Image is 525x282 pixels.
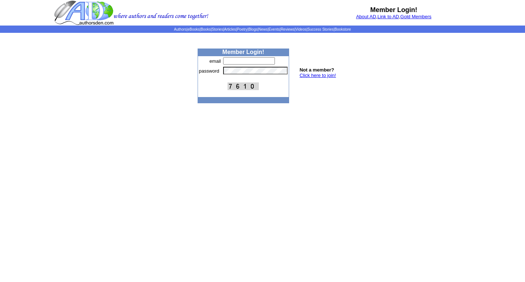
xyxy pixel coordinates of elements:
b: Not a member? [300,67,334,73]
a: Blogs [248,27,257,31]
b: Member Login! [222,49,264,55]
a: Link to AD [377,14,399,19]
a: eBooks [187,27,199,31]
font: email [210,58,221,64]
font: password [199,68,219,74]
a: Bookstore [335,27,351,31]
a: Videos [295,27,306,31]
a: Books [201,27,211,31]
b: Member Login! [370,6,417,13]
a: Reviews [281,27,295,31]
span: | | | | | | | | | | | | [174,27,351,31]
a: Authors [174,27,186,31]
a: Events [269,27,280,31]
a: Articles [224,27,236,31]
font: , , [356,14,432,19]
a: News [258,27,268,31]
img: This Is CAPTCHA Image [227,82,259,90]
a: Success Stories [307,27,334,31]
a: Gold Members [400,14,431,19]
a: About AD [356,14,376,19]
a: Stories [212,27,223,31]
a: Click here to join! [300,73,336,78]
a: Poetry [237,27,248,31]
